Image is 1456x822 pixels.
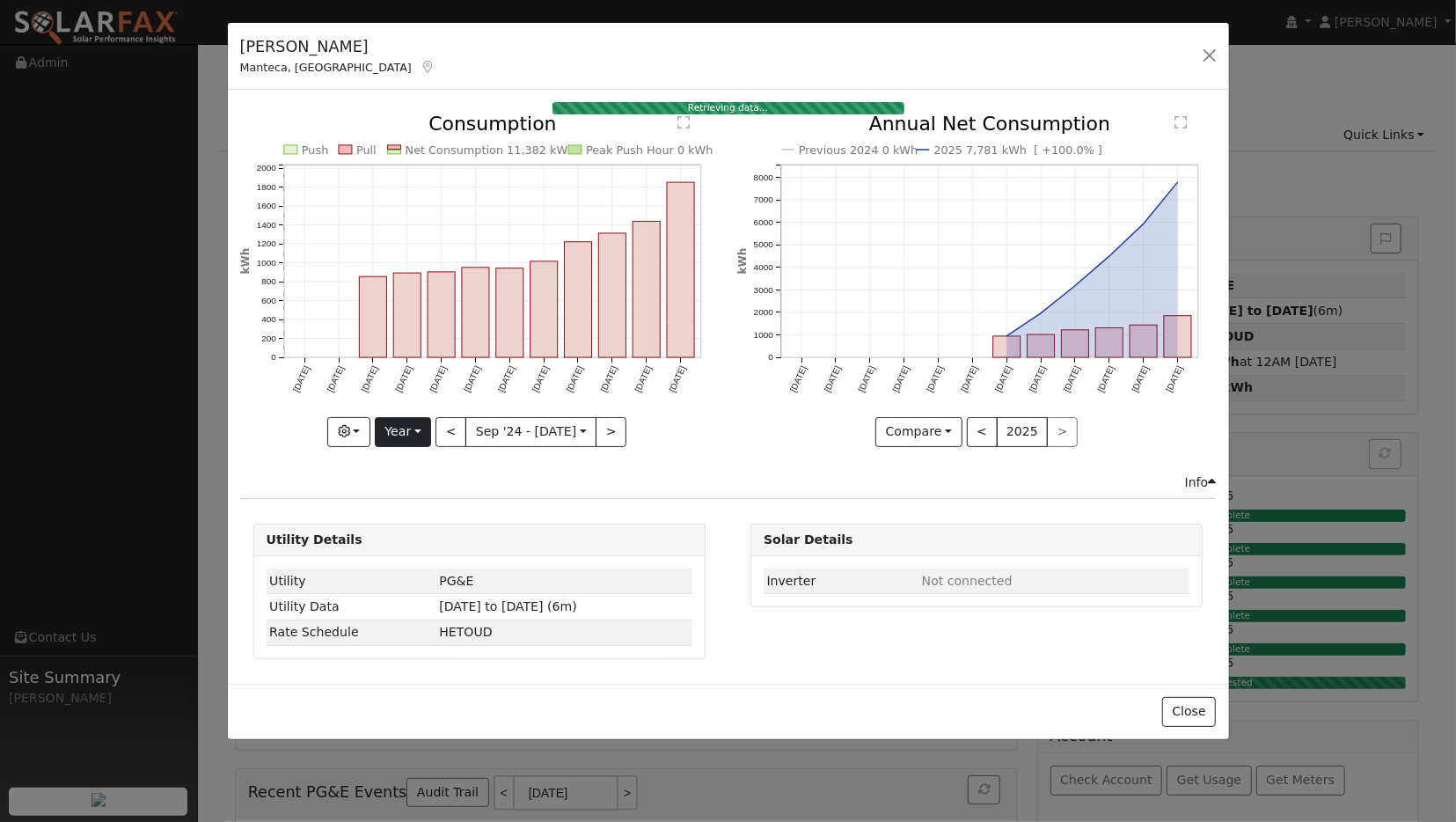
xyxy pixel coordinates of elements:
[1162,697,1216,727] button: Close
[552,102,904,114] div: Retrieving data...
[240,61,412,74] span: Manteca, [GEOGRAPHIC_DATA]
[633,364,653,393] text: [DATE]
[1096,328,1123,358] rect: onclick=""
[256,202,276,211] text: 1600
[256,182,276,192] text: 1800
[1130,326,1158,358] rect: onclick=""
[496,364,516,393] text: [DATE]
[598,234,626,358] rect: onclick=""
[462,268,489,357] rect: onclick=""
[1165,316,1192,357] rect: onclick=""
[1062,364,1082,393] text: [DATE]
[754,263,774,273] text: 4000
[261,334,276,343] text: 200
[754,330,774,340] text: 1000
[875,417,962,447] button: Compare
[764,569,918,594] td: Inverter
[993,364,1013,393] text: [DATE]
[599,364,619,393] text: [DATE]
[997,417,1049,447] button: 2025
[256,239,276,249] text: 1200
[586,143,713,157] text: Peak Push Hour 0 kWh
[1174,180,1182,187] circle: onclick=""
[465,417,596,447] button: Sep '24 - [DATE]
[922,574,1013,588] span: ID: null, authorized: None
[359,277,386,358] rect: onclick=""
[869,113,1110,135] text: Annual Net Consumption
[325,364,345,393] text: [DATE]
[633,222,660,358] rect: onclick=""
[439,599,576,613] span: [DATE] to [DATE] (6m)
[496,268,523,357] rect: onclick=""
[256,164,276,173] text: 2000
[271,353,276,363] text: 0
[754,285,774,295] text: 3000
[435,417,466,447] button: <
[677,115,690,129] text: 
[1062,330,1089,357] rect: onclick=""
[256,220,276,230] text: 1400
[359,364,379,393] text: [DATE]
[428,272,455,357] rect: onclick=""
[291,364,311,393] text: [DATE]
[736,248,749,275] text: kWh
[1165,364,1185,393] text: [DATE]
[267,569,436,594] td: Utility
[1028,364,1048,393] text: [DATE]
[530,364,551,393] text: [DATE]
[267,620,436,645] td: Rate Schedule
[934,143,1103,157] text: 2025 7,781 kWh [ +100.0% ]
[393,364,413,393] text: [DATE]
[667,183,694,358] rect: onclick=""
[439,625,492,639] span: Q
[428,113,557,135] text: Consumption
[1130,364,1151,393] text: [DATE]
[754,172,774,182] text: 8000
[405,143,574,157] text: Net Consumption 11,382 kWh
[356,143,377,157] text: Pull
[823,364,843,393] text: [DATE]
[891,364,911,393] text: [DATE]
[267,594,436,620] td: Utility Data
[393,274,421,358] rect: onclick=""
[256,258,276,268] text: 1000
[302,143,328,157] text: Push
[754,217,774,227] text: 6000
[439,574,473,588] span: ID: 17314634, authorized: 09/23/25
[421,60,436,74] a: Map
[462,364,482,393] text: [DATE]
[261,315,276,325] text: 400
[1174,115,1187,129] text: 
[754,240,774,250] text: 5000
[261,296,276,305] text: 600
[1096,364,1116,393] text: [DATE]
[375,417,431,447] button: Year
[565,364,585,393] text: [DATE]
[754,195,774,205] text: 7000
[1140,221,1147,228] circle: onclick=""
[1028,335,1055,358] rect: onclick=""
[967,417,998,447] button: <
[959,364,979,393] text: [DATE]
[564,242,591,357] rect: onclick=""
[1038,311,1045,318] circle: onclick=""
[530,261,558,357] rect: onclick=""
[754,308,774,318] text: 2000
[799,143,918,157] text: Previous 2024 0 kWh
[768,353,773,363] text: 0
[267,532,362,547] strong: Utility Details
[857,364,877,393] text: [DATE]
[240,35,436,58] h5: [PERSON_NAME]
[261,277,276,287] text: 800
[1004,334,1011,341] circle: onclick=""
[1185,473,1217,492] div: Info
[993,337,1021,358] rect: onclick=""
[428,364,448,393] text: [DATE]
[764,532,852,547] strong: Solar Details
[1072,283,1079,290] circle: onclick=""
[596,417,626,447] button: >
[788,364,808,393] text: [DATE]
[926,364,946,393] text: [DATE]
[239,248,252,275] text: kWh
[1106,253,1113,261] circle: onclick=""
